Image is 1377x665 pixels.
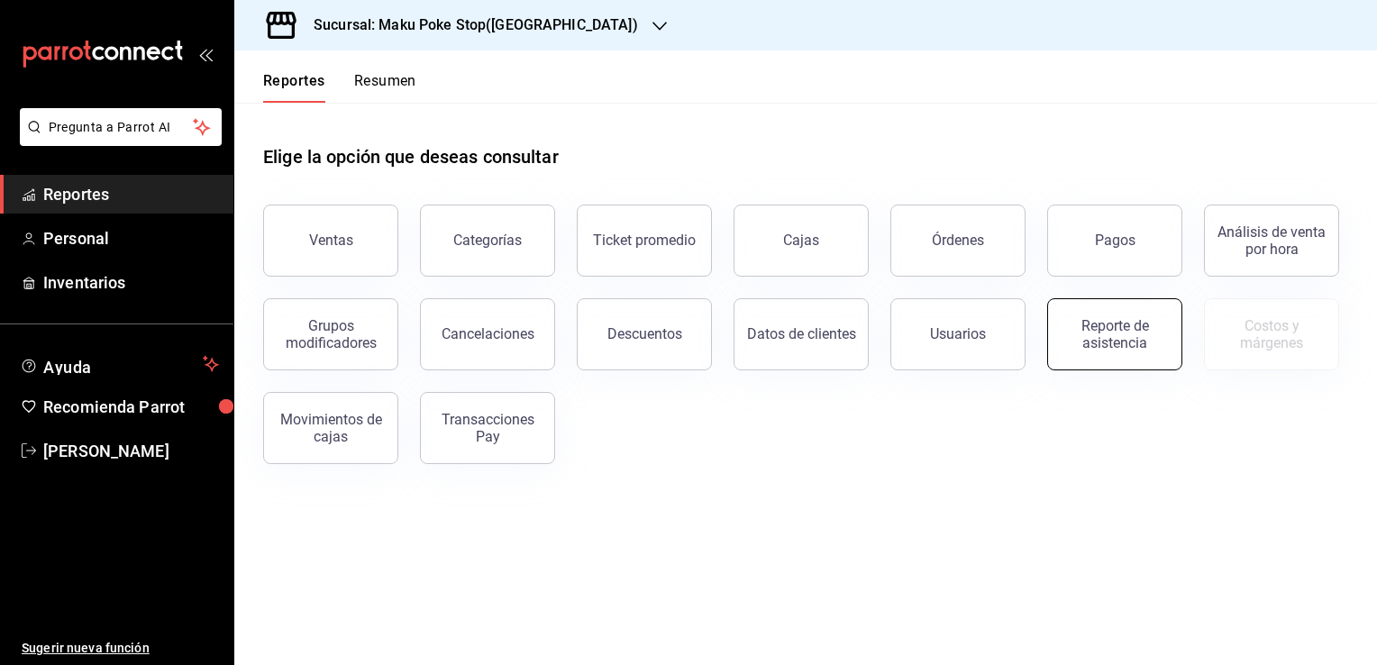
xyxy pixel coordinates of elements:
div: Usuarios [930,325,986,342]
button: Usuarios [890,298,1026,370]
button: Grupos modificadores [263,298,398,370]
button: Datos de clientes [734,298,869,370]
span: Personal [43,226,219,251]
div: Categorías [453,232,522,249]
span: Recomienda Parrot [43,395,219,419]
div: Costos y márgenes [1216,317,1327,351]
button: Ventas [263,205,398,277]
button: Reportes [263,72,325,103]
button: Resumen [354,72,416,103]
button: Movimientos de cajas [263,392,398,464]
button: Descuentos [577,298,712,370]
button: Análisis de venta por hora [1204,205,1339,277]
span: Inventarios [43,270,219,295]
div: Órdenes [932,232,984,249]
button: Cancelaciones [420,298,555,370]
div: Ventas [309,232,353,249]
span: Pregunta a Parrot AI [49,118,194,137]
div: Descuentos [607,325,682,342]
span: Reportes [43,182,219,206]
a: Cajas [734,205,869,277]
h3: Sucursal: Maku Poke Stop([GEOGRAPHIC_DATA]) [299,14,638,36]
div: Grupos modificadores [275,317,387,351]
h1: Elige la opción que deseas consultar [263,143,559,170]
span: Sugerir nueva función [22,639,219,658]
div: Cajas [783,230,820,251]
div: Ticket promedio [593,232,696,249]
span: [PERSON_NAME] [43,439,219,463]
button: open_drawer_menu [198,47,213,61]
button: Reporte de asistencia [1047,298,1182,370]
button: Ticket promedio [577,205,712,277]
button: Contrata inventarios para ver este reporte [1204,298,1339,370]
div: navigation tabs [263,72,416,103]
div: Pagos [1095,232,1135,249]
div: Análisis de venta por hora [1216,223,1327,258]
button: Pagos [1047,205,1182,277]
button: Categorías [420,205,555,277]
div: Reporte de asistencia [1059,317,1171,351]
a: Pregunta a Parrot AI [13,131,222,150]
div: Datos de clientes [747,325,856,342]
div: Transacciones Pay [432,411,543,445]
button: Órdenes [890,205,1026,277]
div: Movimientos de cajas [275,411,387,445]
button: Transacciones Pay [420,392,555,464]
button: Pregunta a Parrot AI [20,108,222,146]
span: Ayuda [43,353,196,375]
div: Cancelaciones [442,325,534,342]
